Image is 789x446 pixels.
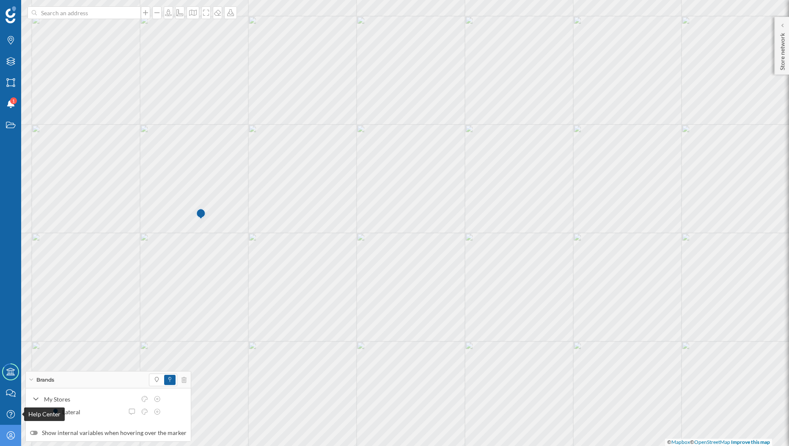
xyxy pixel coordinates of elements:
[196,206,206,223] img: Marker
[665,439,772,446] div: © ©
[62,407,85,416] div: Lateral
[5,6,16,23] img: Geoblink Logo
[12,97,15,105] span: 1
[16,6,45,14] span: Support
[36,376,54,384] span: Brands
[30,429,187,437] label: Show internal variables when hovering over the marker
[778,30,786,70] p: Store network
[44,395,136,404] div: My Stores
[731,439,770,445] a: Improve this map
[24,407,65,421] div: Help Center
[694,439,730,445] a: OpenStreetMap
[671,439,690,445] a: Mapbox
